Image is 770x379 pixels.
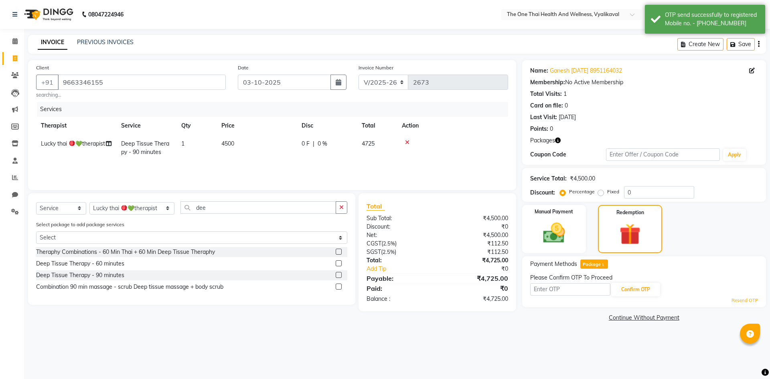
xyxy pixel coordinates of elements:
[606,148,720,161] input: Enter Offer / Coupon Code
[361,265,450,273] a: Add Tip
[361,223,437,231] div: Discount:
[36,248,215,256] div: Theraphy Combinations - 60 Min Thai + 60 Min Deep Tissue Theraphy
[524,314,764,322] a: Continue Without Payment
[550,67,622,75] a: Ganesh [DATE] 8951164032
[41,140,105,147] span: Lucky thai 🪀💚therapist
[530,174,567,183] div: Service Total:
[530,90,562,98] div: Total Visits:
[20,3,75,26] img: logo
[217,117,297,135] th: Price
[36,283,223,291] div: Combination 90 min massage - scrub Deep tissue massage + body scrub
[563,90,567,98] div: 1
[437,248,514,256] div: ₹112.50
[88,3,124,26] b: 08047224946
[367,240,381,247] span: CGST
[361,256,437,265] div: Total:
[357,117,397,135] th: Total
[437,295,514,303] div: ₹4,725.00
[313,140,314,148] span: |
[601,263,605,268] span: 1
[550,125,553,133] div: 0
[731,297,758,304] a: Resend OTP
[121,140,169,156] span: Deep Tissue Therapy - 90 minutes
[536,220,572,246] img: _cash.svg
[530,125,548,133] div: Points:
[36,75,59,90] button: +91
[367,248,381,255] span: SGST
[77,39,134,46] a: PREVIOUS INVOICES
[530,136,555,145] span: Packages
[362,140,375,147] span: 4725
[530,188,555,197] div: Discount:
[116,117,176,135] th: Service
[36,221,124,228] label: Select package to add package services
[383,249,395,255] span: 2.5%
[580,259,608,269] span: Package
[727,38,755,51] button: Save
[437,256,514,265] div: ₹4,725.00
[450,265,514,273] div: ₹0
[437,223,514,231] div: ₹0
[437,284,514,293] div: ₹0
[361,231,437,239] div: Net:
[361,248,437,256] div: ( )
[530,78,758,87] div: No Active Membership
[437,274,514,283] div: ₹4,725.00
[367,202,385,211] span: Total
[361,274,437,283] div: Payable:
[221,140,234,147] span: 4500
[559,113,576,122] div: [DATE]
[437,239,514,248] div: ₹112.50
[535,208,573,215] label: Manual Payment
[665,11,759,28] div: OTP send successfully to registered Mobile no. - 919663346155
[616,209,644,216] label: Redemption
[36,117,116,135] th: Therapist
[361,295,437,303] div: Balance :
[530,78,565,87] div: Membership:
[359,64,393,71] label: Invoice Number
[437,214,514,223] div: ₹4,500.00
[238,64,249,71] label: Date
[530,274,758,282] div: Please Confirm OTP To Proceed
[530,283,610,296] input: Enter OTP
[607,188,619,195] label: Fixed
[437,231,514,239] div: ₹4,500.00
[36,64,49,71] label: Client
[361,284,437,293] div: Paid:
[297,117,357,135] th: Disc
[38,35,67,50] a: INVOICE
[302,140,310,148] span: 0 F
[361,239,437,248] div: ( )
[58,75,226,90] input: Search by Name/Mobile/Email/Code
[36,259,124,268] div: Deep Tissue Therapy - 60 minutes
[530,67,548,75] div: Name:
[611,283,660,296] button: Confirm OTP
[181,140,184,147] span: 1
[383,240,395,247] span: 2.5%
[176,117,217,135] th: Qty
[569,188,595,195] label: Percentage
[530,113,557,122] div: Last Visit:
[677,38,723,51] button: Create New
[361,214,437,223] div: Sub Total:
[613,221,648,247] img: _gift.svg
[723,149,746,161] button: Apply
[37,102,514,117] div: Services
[318,140,327,148] span: 0 %
[180,201,336,214] input: Search or Scan
[530,260,577,268] span: Payment Methods
[530,101,563,110] div: Card on file:
[530,150,606,159] div: Coupon Code
[36,271,124,280] div: Deep Tissue Therapy - 90 minutes
[397,117,508,135] th: Action
[565,101,568,110] div: 0
[570,174,595,183] div: ₹4,500.00
[36,91,226,99] small: searching...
